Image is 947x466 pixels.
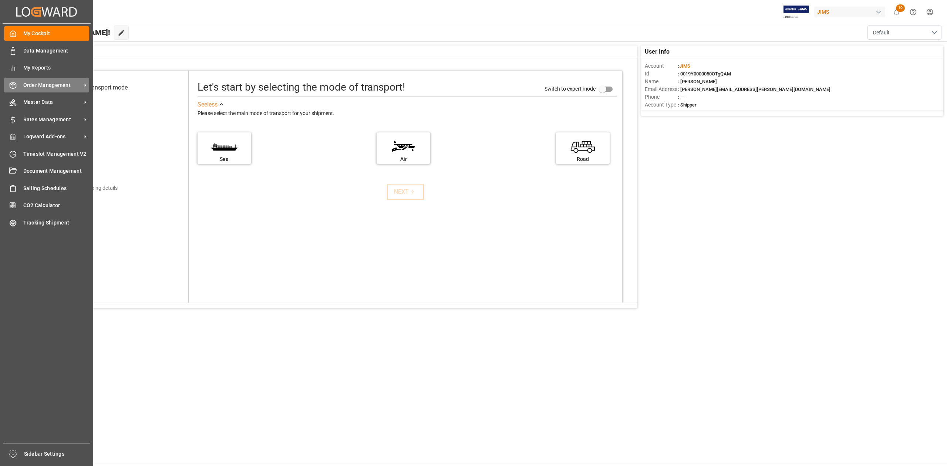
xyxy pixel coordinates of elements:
[23,185,90,192] span: Sailing Schedules
[867,26,941,40] button: open menu
[4,43,89,58] a: Data Management
[814,5,888,19] button: JIMS
[4,198,89,213] a: CO2 Calculator
[4,146,89,161] a: Timeslot Management V2
[814,7,885,17] div: JIMS
[23,81,82,89] span: Order Management
[198,109,617,118] div: Please select the main mode of transport for your shipment.
[394,188,417,196] div: NEXT
[4,26,89,41] a: My Cockpit
[23,150,90,158] span: Timeslot Management V2
[888,4,905,20] button: show 10 new notifications
[4,181,89,195] a: Sailing Schedules
[4,164,89,178] a: Document Management
[645,85,678,93] span: Email Address
[645,93,678,101] span: Phone
[23,30,90,37] span: My Cockpit
[70,83,128,92] div: Select transport mode
[23,133,82,141] span: Logward Add-ons
[23,167,90,175] span: Document Management
[678,63,690,69] span: :
[678,71,731,77] span: : 0019Y0000050OTgQAM
[23,64,90,72] span: My Reports
[545,86,596,92] span: Switch to expert mode
[4,61,89,75] a: My Reports
[645,62,678,70] span: Account
[645,70,678,78] span: Id
[679,63,690,69] span: JIMS
[678,79,717,84] span: : [PERSON_NAME]
[198,80,405,95] div: Let's start by selecting the mode of transport!
[201,155,247,163] div: Sea
[23,98,82,106] span: Master Data
[23,47,90,55] span: Data Management
[23,219,90,227] span: Tracking Shipment
[23,116,82,124] span: Rates Management
[24,450,90,458] span: Sidebar Settings
[645,78,678,85] span: Name
[380,155,427,163] div: Air
[71,184,118,192] div: Add shipping details
[23,202,90,209] span: CO2 Calculator
[905,4,921,20] button: Help Center
[645,47,670,56] span: User Info
[783,6,809,18] img: Exertis%20JAM%20-%20Email%20Logo.jpg_1722504956.jpg
[678,102,697,108] span: : Shipper
[873,29,890,37] span: Default
[678,94,684,100] span: : —
[4,215,89,230] a: Tracking Shipment
[560,155,606,163] div: Road
[645,101,678,109] span: Account Type
[896,4,905,12] span: 10
[678,87,830,92] span: : [PERSON_NAME][EMAIL_ADDRESS][PERSON_NAME][DOMAIN_NAME]
[198,100,218,109] div: See less
[387,184,424,200] button: NEXT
